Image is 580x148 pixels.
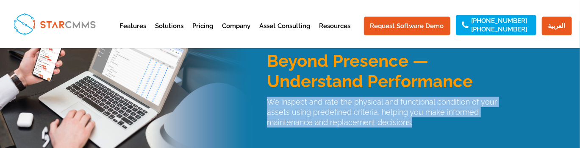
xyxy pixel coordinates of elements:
[193,23,214,44] a: Pricing
[538,107,580,148] iframe: Chat Widget
[120,23,147,44] a: Features
[472,26,527,32] a: [PHONE_NUMBER]
[222,23,251,44] a: Company
[542,17,572,35] a: العربية
[364,17,450,35] a: Request Software Demo
[472,18,527,24] a: [PHONE_NUMBER]
[319,23,351,44] a: Resources
[267,97,519,128] p: We inspect and rate the physical and functional condition of your assets using predefined criteri...
[155,23,184,44] a: Solutions
[267,51,519,96] h3: Beyond Presence — Understand Performance
[260,23,311,44] a: Asset Consulting
[10,9,99,39] img: StarCMMS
